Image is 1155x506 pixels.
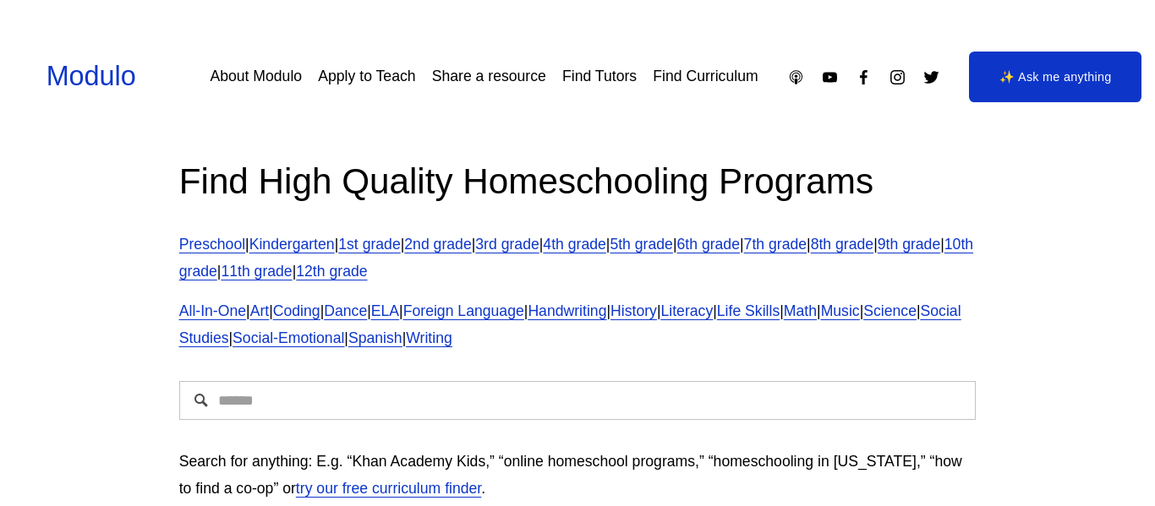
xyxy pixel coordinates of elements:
a: 11th grade [221,263,292,280]
a: try our free curriculum finder [296,480,481,497]
a: Foreign Language [403,302,524,319]
a: Handwriting [528,302,606,319]
a: Math [784,302,817,319]
a: Spanish [348,329,402,346]
p: Search for anything: E.g. “Khan Academy Kids,” “online homeschool programs,” “homeschooling in [U... [179,449,977,503]
a: Dance [324,302,367,319]
a: YouTube [821,68,839,86]
a: 1st grade [338,236,401,253]
a: All-In-One [179,302,246,319]
a: Facebook [855,68,873,86]
a: About Modulo [210,62,302,91]
a: Find Curriculum [653,62,758,91]
a: Social Studies [179,302,961,346]
a: History [610,302,657,319]
a: Music [821,302,860,319]
h2: Find High Quality Homeschooling Programs [179,158,977,204]
a: ELA [371,302,399,319]
a: Art [250,302,270,319]
a: 7th grade [744,236,807,253]
a: ✨ Ask me anything [969,52,1141,102]
a: Apple Podcasts [787,68,805,86]
input: Search [179,381,977,420]
a: 4th grade [543,236,605,253]
a: Kindergarten [249,236,335,253]
a: Share a resource [432,62,546,91]
a: 9th grade [878,236,940,253]
a: Social-Emotional [233,329,344,346]
a: Coding [273,302,320,319]
a: Twitter [922,68,940,86]
a: 8th grade [811,236,873,253]
a: 6th grade [677,236,740,253]
a: 12th grade [296,263,367,280]
p: | | | | | | | | | | | | | | | | [179,298,977,352]
a: Find Tutors [562,62,637,91]
a: 5th grade [610,236,672,253]
a: Modulo [47,61,136,91]
a: 3rd grade [475,236,539,253]
a: Writing [406,329,452,346]
a: Life Skills [717,302,780,319]
a: 10th grade [179,236,973,280]
a: Science [863,302,917,319]
a: Literacy [660,302,713,319]
a: Preschool [179,236,245,253]
p: | | | | | | | | | | | | | [179,231,977,286]
a: Apply to Teach [318,62,415,91]
a: Instagram [889,68,906,86]
a: 2nd grade [404,236,471,253]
